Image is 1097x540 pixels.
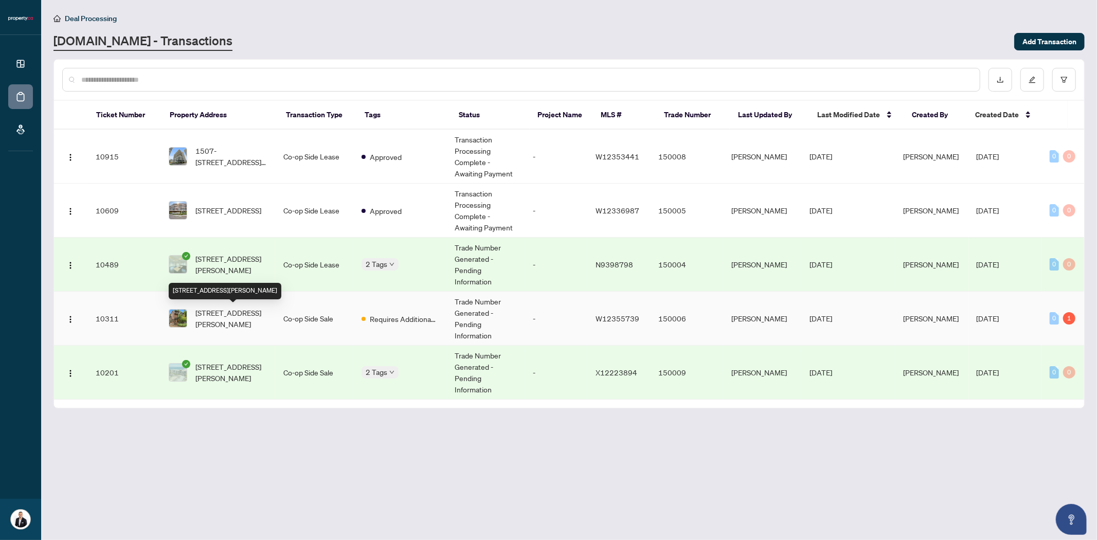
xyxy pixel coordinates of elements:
[988,68,1012,92] button: download
[182,252,190,260] span: check-circle
[650,346,723,400] td: 150009
[66,207,75,215] img: Logo
[596,206,639,215] span: W12336987
[596,314,639,323] span: W12355739
[66,315,75,323] img: Logo
[87,184,160,238] td: 10609
[275,238,353,292] td: Co-op Side Lease
[87,238,160,292] td: 10489
[1056,504,1087,535] button: Open asap
[66,369,75,377] img: Logo
[62,256,79,273] button: Logo
[275,130,353,184] td: Co-op Side Lease
[904,314,959,323] span: [PERSON_NAME]
[967,101,1041,130] th: Created Date
[1063,204,1075,217] div: 0
[723,346,801,400] td: [PERSON_NAME]
[87,346,160,400] td: 10201
[596,152,639,161] span: W12353441
[723,238,801,292] td: [PERSON_NAME]
[1063,366,1075,379] div: 0
[1060,76,1068,83] span: filter
[977,260,999,269] span: [DATE]
[65,14,117,23] span: Deal Processing
[356,101,450,130] th: Tags
[53,32,232,51] a: [DOMAIN_NAME] - Transactions
[525,346,587,400] td: -
[656,101,730,130] th: Trade Number
[810,206,832,215] span: [DATE]
[525,292,587,346] td: -
[169,310,187,327] img: thumbnail-img
[62,148,79,165] button: Logo
[446,292,525,346] td: Trade Number Generated - Pending Information
[275,346,353,400] td: Co-op Side Sale
[389,262,394,267] span: down
[195,307,267,330] span: [STREET_ADDRESS][PERSON_NAME]
[87,130,160,184] td: 10915
[1050,258,1059,271] div: 0
[275,292,353,346] td: Co-op Side Sale
[195,361,267,384] span: [STREET_ADDRESS][PERSON_NAME]
[809,101,904,130] th: Last Modified Date
[88,101,162,130] th: Ticket Number
[366,258,387,270] span: 2 Tags
[650,292,723,346] td: 150006
[53,15,61,22] span: home
[997,76,1004,83] span: download
[1050,150,1059,163] div: 0
[446,130,525,184] td: Transaction Processing Complete - Awaiting Payment
[1020,68,1044,92] button: edit
[904,368,959,377] span: [PERSON_NAME]
[1022,33,1076,50] span: Add Transaction
[195,205,261,216] span: [STREET_ADDRESS]
[66,153,75,161] img: Logo
[278,101,357,130] th: Transaction Type
[1063,150,1075,163] div: 0
[650,130,723,184] td: 150008
[370,151,402,163] span: Approved
[62,364,79,381] button: Logo
[8,15,33,22] img: logo
[62,310,79,327] button: Logo
[530,101,593,130] th: Project Name
[1052,68,1076,92] button: filter
[723,184,801,238] td: [PERSON_NAME]
[650,238,723,292] td: 150004
[389,370,394,375] span: down
[650,184,723,238] td: 150005
[182,360,190,368] span: check-circle
[810,152,832,161] span: [DATE]
[1050,312,1059,325] div: 0
[451,101,530,130] th: Status
[977,152,999,161] span: [DATE]
[169,148,187,165] img: thumbnail-img
[11,510,30,529] img: Profile Icon
[730,101,809,130] th: Last Updated By
[87,292,160,346] td: 10311
[195,253,267,276] span: [STREET_ADDRESS][PERSON_NAME]
[275,184,353,238] td: Co-op Side Lease
[169,202,187,219] img: thumbnail-img
[810,314,832,323] span: [DATE]
[977,368,999,377] span: [DATE]
[66,261,75,269] img: Logo
[525,184,587,238] td: -
[62,202,79,219] button: Logo
[446,184,525,238] td: Transaction Processing Complete - Awaiting Payment
[723,130,801,184] td: [PERSON_NAME]
[723,292,801,346] td: [PERSON_NAME]
[169,283,281,299] div: [STREET_ADDRESS][PERSON_NAME]
[904,152,959,161] span: [PERSON_NAME]
[810,368,832,377] span: [DATE]
[1063,258,1075,271] div: 0
[596,260,633,269] span: N9398798
[904,101,967,130] th: Created By
[446,346,525,400] td: Trade Number Generated - Pending Information
[195,145,267,168] span: 1507-[STREET_ADDRESS][PERSON_NAME]
[977,314,999,323] span: [DATE]
[446,238,525,292] td: Trade Number Generated - Pending Information
[817,109,880,120] span: Last Modified Date
[1014,33,1085,50] button: Add Transaction
[593,101,656,130] th: MLS #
